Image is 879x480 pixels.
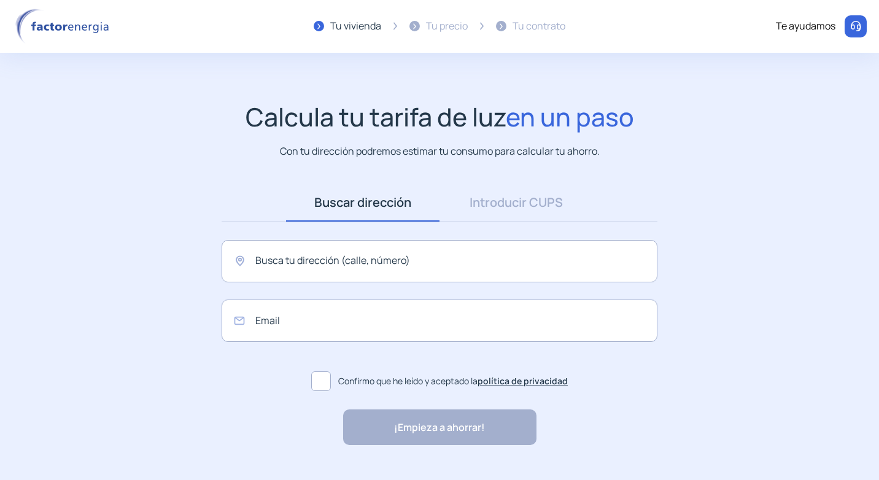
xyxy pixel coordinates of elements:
span: Confirmo que he leído y aceptado la [338,374,568,388]
a: Buscar dirección [286,184,439,222]
a: política de privacidad [478,375,568,387]
a: Introducir CUPS [439,184,593,222]
p: Con tu dirección podremos estimar tu consumo para calcular tu ahorro. [280,144,600,159]
img: logo factor [12,9,117,44]
img: llamar [850,20,862,33]
div: Tu vivienda [330,18,381,34]
div: Tu precio [426,18,468,34]
span: en un paso [506,99,634,134]
h1: Calcula tu tarifa de luz [246,102,634,132]
div: Te ayudamos [776,18,835,34]
div: Tu contrato [513,18,565,34]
